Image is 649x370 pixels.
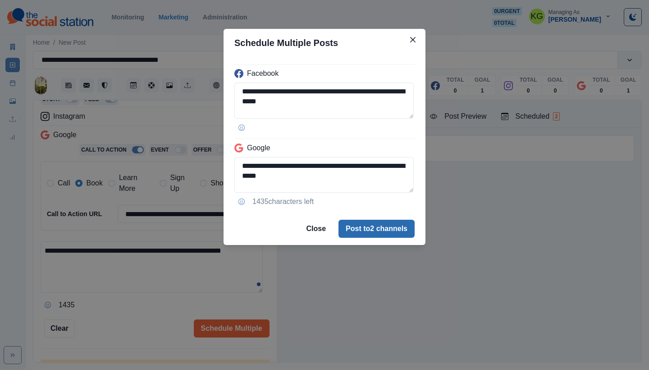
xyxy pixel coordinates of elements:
[338,220,415,238] button: Post to2 channels
[406,32,420,47] button: Close
[224,29,425,57] header: Schedule Multiple Posts
[234,120,249,135] button: Opens Emoji Picker
[252,196,314,207] p: 1435 characters left
[299,220,333,238] button: Close
[247,68,279,79] p: Facebook
[234,194,249,209] button: Opens Emoji Picker
[247,143,270,153] p: Google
